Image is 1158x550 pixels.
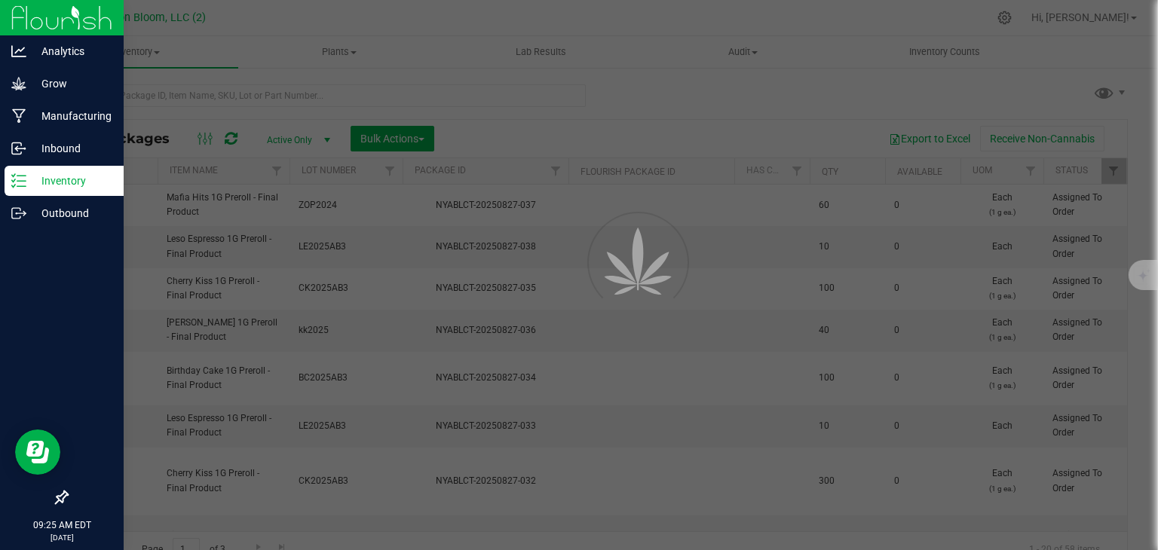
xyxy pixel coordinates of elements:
[11,206,26,221] inline-svg: Outbound
[26,204,117,222] p: Outbound
[11,173,26,188] inline-svg: Inventory
[26,42,117,60] p: Analytics
[26,75,117,93] p: Grow
[11,141,26,156] inline-svg: Inbound
[26,107,117,125] p: Manufacturing
[11,108,26,124] inline-svg: Manufacturing
[7,532,117,543] p: [DATE]
[26,172,117,190] p: Inventory
[11,76,26,91] inline-svg: Grow
[7,518,117,532] p: 09:25 AM EDT
[11,44,26,59] inline-svg: Analytics
[26,139,117,157] p: Inbound
[15,429,60,475] iframe: Resource center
